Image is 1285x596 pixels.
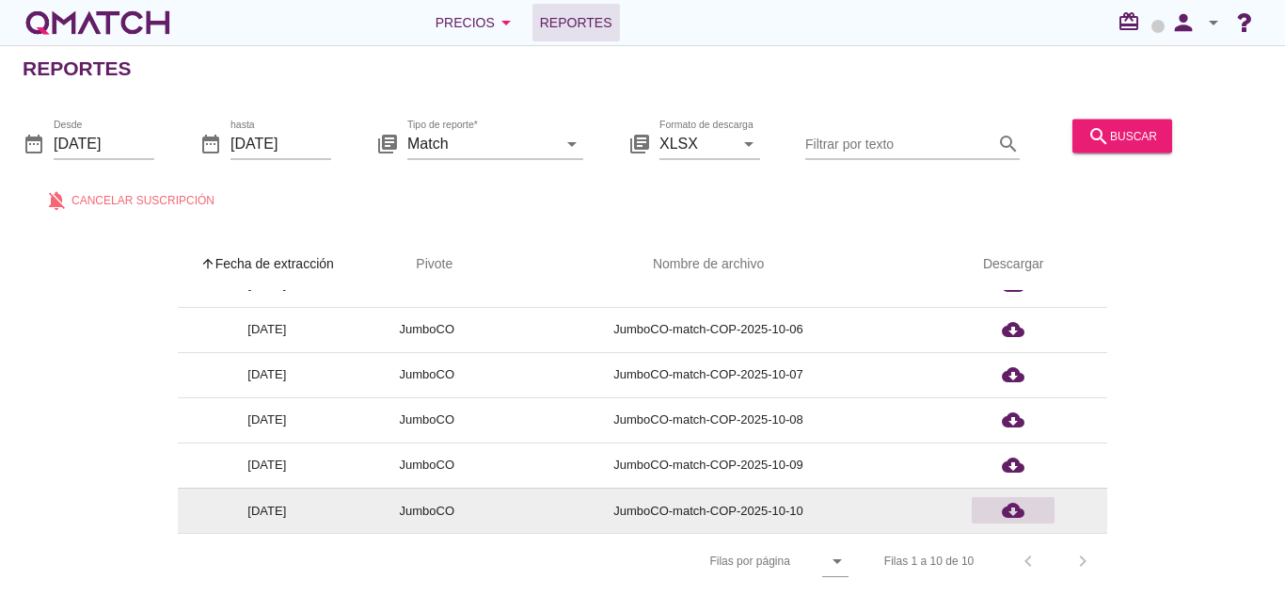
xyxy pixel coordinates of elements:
[23,4,173,41] a: white-qmatch-logo
[178,352,357,397] td: [DATE]
[178,307,357,352] td: [DATE]
[498,238,919,291] th: Nombre de archivo: Not sorted.
[436,11,517,34] div: Precios
[826,550,849,572] i: arrow_drop_down
[540,11,612,34] span: Reportes
[230,128,331,158] input: hasta
[23,132,45,154] i: date_range
[498,488,919,533] td: JumboCO-match-COP-2025-10-10
[1002,409,1024,431] i: cloud_download
[376,132,399,154] i: library_books
[199,132,222,154] i: date_range
[498,307,919,352] td: JumboCO-match-COP-2025-10-06
[178,443,357,488] td: [DATE]
[628,132,651,154] i: library_books
[178,488,357,533] td: [DATE]
[805,128,993,158] input: Filtrar por texto
[45,188,71,211] i: notifications_off
[498,443,919,488] td: JumboCO-match-COP-2025-10-09
[357,307,498,352] td: JumboCO
[1087,124,1157,147] div: buscar
[495,11,517,34] i: arrow_drop_down
[561,132,583,154] i: arrow_drop_down
[407,128,557,158] input: Tipo de reporte*
[200,256,215,271] i: arrow_upward
[1002,363,1024,386] i: cloud_download
[54,128,154,158] input: Desde
[357,397,498,443] td: JumboCO
[659,128,734,158] input: Formato de descarga
[357,488,498,533] td: JumboCO
[532,4,620,41] a: Reportes
[178,397,357,443] td: [DATE]
[1202,11,1225,34] i: arrow_drop_down
[1087,124,1110,147] i: search
[357,352,498,397] td: JumboCO
[71,191,214,208] span: Cancelar suscripción
[1002,499,1024,522] i: cloud_download
[357,238,498,291] th: Pivote: Not sorted. Activate to sort ascending.
[420,4,532,41] button: Precios
[884,553,974,570] div: Filas 1 a 10 de 10
[738,132,760,154] i: arrow_drop_down
[498,352,919,397] td: JumboCO-match-COP-2025-10-07
[1072,119,1172,153] button: buscar
[357,443,498,488] td: JumboCO
[997,132,1020,154] i: search
[1002,454,1024,476] i: cloud_download
[521,534,848,588] div: Filas por página
[1165,9,1202,36] i: person
[178,238,357,291] th: Fecha de extracción: Sorted ascending. Activate to sort descending.
[1002,318,1024,341] i: cloud_download
[30,183,230,217] button: Cancelar suscripción
[498,397,919,443] td: JumboCO-match-COP-2025-10-08
[23,54,132,84] h2: Reportes
[919,238,1107,291] th: Descargar: Not sorted.
[1118,10,1148,33] i: redeem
